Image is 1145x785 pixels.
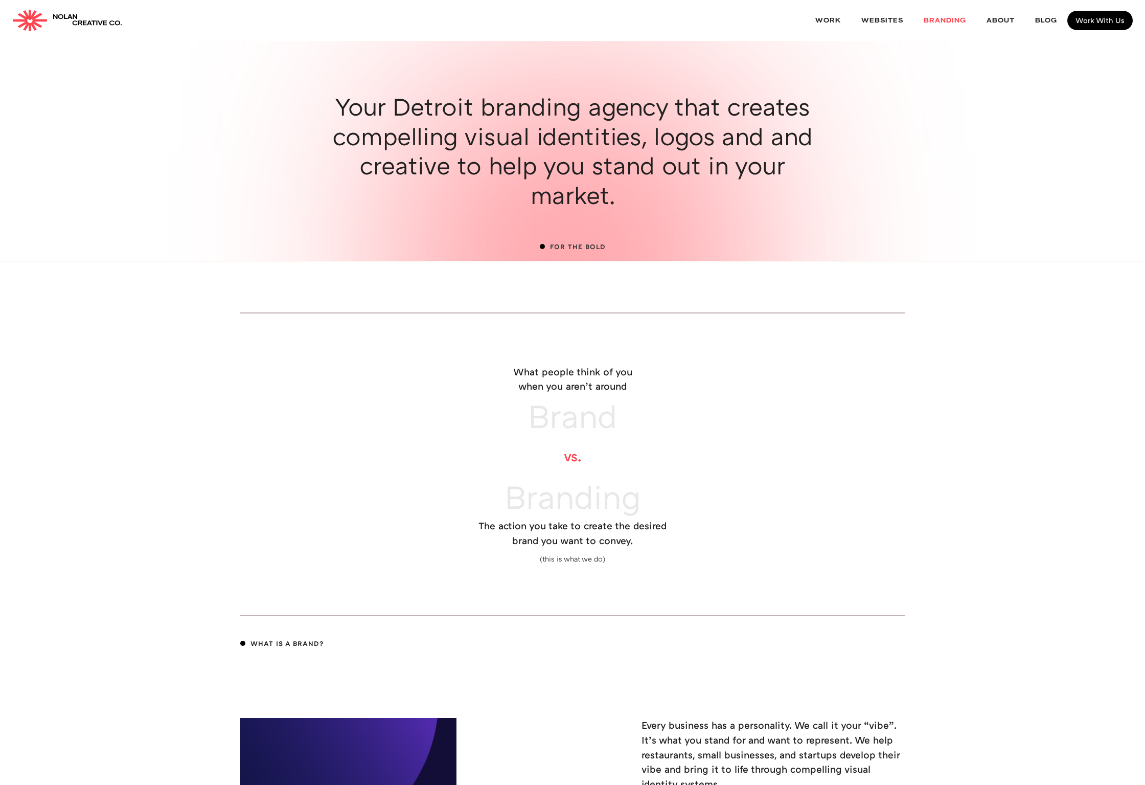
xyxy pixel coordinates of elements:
h2: Brand [528,399,617,432]
div: Work With Us [1075,17,1125,24]
h2: Branding [505,480,641,513]
a: Work [805,7,851,34]
h1: Your Detroit branding agency that creates compelling visual identities, logos and and creative to... [317,92,828,210]
h3: vs. [564,447,582,465]
a: Work With Us [1067,11,1133,30]
a: About [976,7,1025,34]
a: Blog [1025,7,1067,34]
div: (this is what we do) [540,554,605,564]
a: websites [851,7,913,34]
p: The action you take to create the desired brand you want to convey. [470,519,675,548]
div: FOR THE BOLD [550,243,606,250]
img: Nolan Creative Co. [12,10,48,31]
a: home [12,10,122,31]
div: what is a brand? [250,640,324,647]
a: Branding [913,7,976,34]
p: What people think of you when you aren’t around [513,365,632,394]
